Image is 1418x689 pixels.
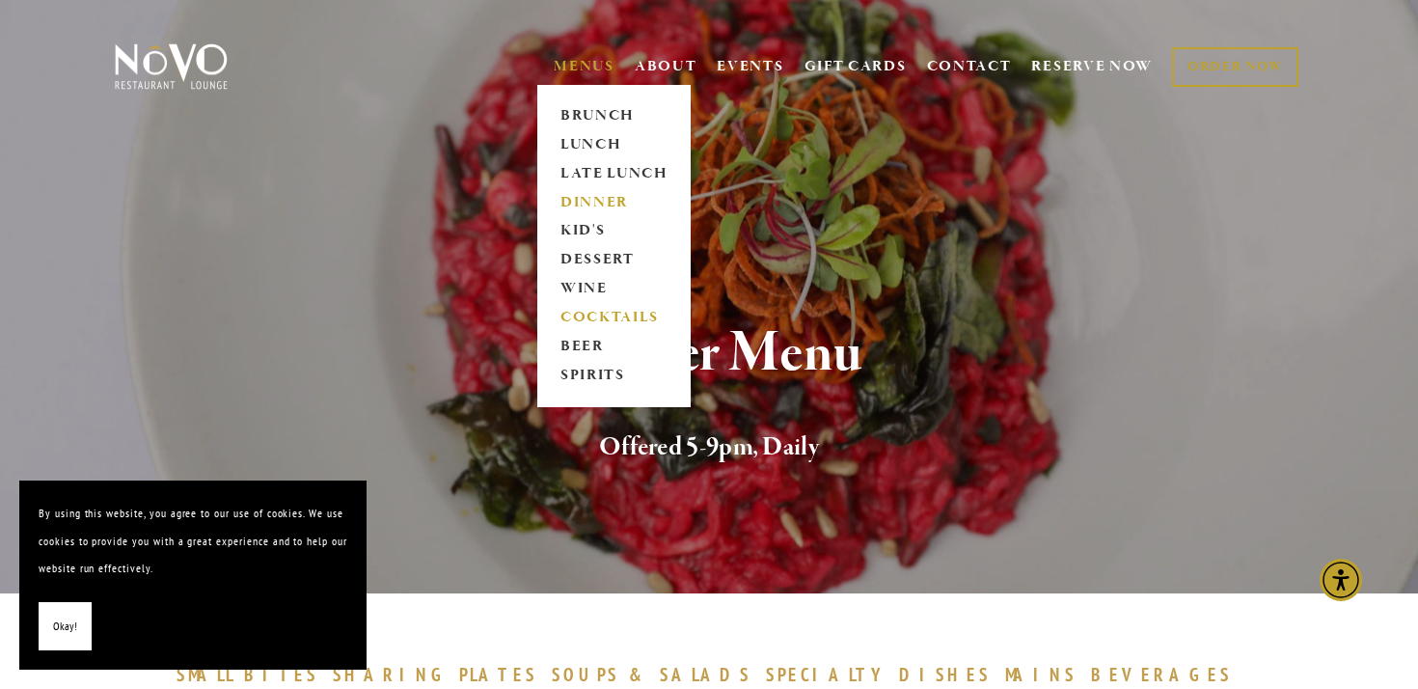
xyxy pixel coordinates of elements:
[19,481,367,670] section: Cookie banner
[177,663,328,686] a: SMALLBITES
[1320,559,1362,601] div: Accessibility Menu
[629,663,650,686] span: &
[552,663,619,686] span: SOUPS
[554,159,674,188] a: LATE LUNCH
[1091,663,1232,686] span: BEVERAGES
[177,663,234,686] span: SMALL
[147,322,1271,385] h1: Dinner Menu
[554,304,674,333] a: COCKTAILS
[554,246,674,275] a: DESSERT
[804,48,907,85] a: GIFT CARDS
[635,57,697,76] a: ABOUT
[554,217,674,246] a: KID'S
[1031,48,1153,85] a: RESERVE NOW
[554,57,614,76] a: MENUS
[927,48,1012,85] a: CONTACT
[766,663,999,686] a: SPECIALTYDISHES
[1005,663,1087,686] a: MAINS
[717,57,783,76] a: EVENTS
[459,663,537,686] span: PLATES
[660,663,752,686] span: SALADS
[554,188,674,217] a: DINNER
[1005,663,1077,686] span: MAINS
[554,275,674,304] a: WINE
[766,663,889,686] span: SPECIALTY
[39,602,92,651] button: Okay!
[554,362,674,391] a: SPIRITS
[53,613,77,641] span: Okay!
[554,333,674,362] a: BEER
[554,130,674,159] a: LUNCH
[111,42,232,91] img: Novo Restaurant &amp; Lounge
[1172,47,1298,87] a: ORDER NOW
[333,663,450,686] span: SHARING
[554,101,674,130] a: BRUNCH
[147,427,1271,468] h2: Offered 5-9pm, Daily
[333,663,547,686] a: SHARINGPLATES
[1091,663,1241,686] a: BEVERAGES
[899,663,991,686] span: DISHES
[244,663,318,686] span: BITES
[39,500,347,583] p: By using this website, you agree to our use of cookies. We use cookies to provide you with a grea...
[552,663,761,686] a: SOUPS&SALADS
